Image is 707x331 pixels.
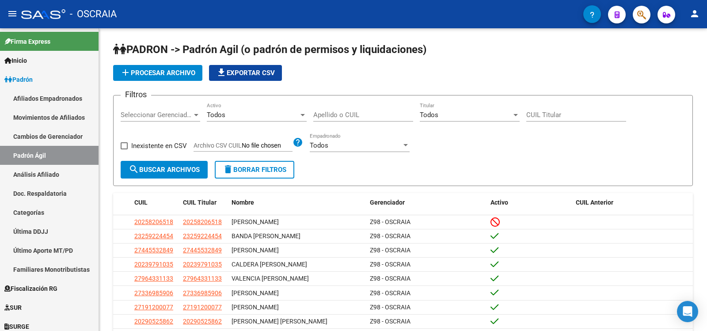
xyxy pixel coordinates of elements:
span: Todos [207,111,225,119]
span: Z98 - OSCRAIA [370,275,411,282]
span: SUR [4,303,22,312]
span: Archivo CSV CUIL [194,142,242,149]
span: [PERSON_NAME] [232,289,279,297]
input: Archivo CSV CUIL [242,142,293,150]
datatable-header-cell: Activo [487,193,572,212]
span: Z98 - OSCRAIA [370,304,411,311]
datatable-header-cell: CUIL Anterior [572,193,693,212]
span: 27964331133 [183,275,222,282]
span: Z98 - OSCRAIA [370,318,411,325]
datatable-header-cell: Nombre [228,193,366,212]
span: - OSCRAIA [70,4,117,24]
span: Activo [490,199,508,206]
span: 20290525862 [134,318,173,325]
mat-icon: delete [223,164,233,175]
span: CALDERA [PERSON_NAME] [232,261,307,268]
span: CUIL [134,199,148,206]
span: CUIL Anterior [576,199,613,206]
mat-icon: menu [7,8,18,19]
span: 20258206518 [183,218,222,225]
span: 20290525862 [183,318,222,325]
span: [PERSON_NAME] [232,218,279,225]
span: Borrar Filtros [223,166,286,174]
span: 27964331133 [134,275,173,282]
button: Buscar Archivos [121,161,208,179]
span: BANDA [PERSON_NAME] [232,232,300,240]
span: 20258206518 [134,218,173,225]
span: Z98 - OSCRAIA [370,247,411,254]
datatable-header-cell: CUIL [131,193,179,212]
datatable-header-cell: Gerenciador [366,193,487,212]
span: Seleccionar Gerenciador [121,111,192,119]
span: 27445532849 [183,247,222,254]
span: 27445532849 [134,247,173,254]
span: 27336985906 [134,289,173,297]
button: Borrar Filtros [215,161,294,179]
span: Firma Express [4,37,50,46]
datatable-header-cell: CUIL Titular [179,193,228,212]
span: 20239791035 [134,261,173,268]
span: 27191200077 [134,304,173,311]
span: Gerenciador [370,199,405,206]
span: 23259224454 [183,232,222,240]
span: Fiscalización RG [4,284,57,293]
span: [PERSON_NAME] [232,304,279,311]
h3: Filtros [121,88,151,101]
span: Padrón [4,75,33,84]
span: Z98 - OSCRAIA [370,232,411,240]
span: Z98 - OSCRAIA [370,218,411,225]
div: Open Intercom Messenger [677,301,698,322]
span: Inexistente en CSV [131,141,187,151]
span: Z98 - OSCRAIA [370,261,411,268]
span: Nombre [232,199,254,206]
mat-icon: file_download [216,67,227,78]
mat-icon: help [293,137,303,148]
span: 23259224454 [134,232,173,240]
span: Todos [310,141,328,149]
span: Todos [420,111,438,119]
span: Z98 - OSCRAIA [370,289,411,297]
span: PADRON -> Padrón Agil (o padrón de permisos y liquidaciones) [113,43,426,56]
span: [PERSON_NAME] [232,247,279,254]
span: 27191200077 [183,304,222,311]
mat-icon: search [129,164,139,175]
mat-icon: add [120,67,131,78]
span: CUIL Titular [183,199,217,206]
mat-icon: person [689,8,700,19]
span: Exportar CSV [216,69,275,77]
button: Exportar CSV [209,65,282,81]
span: 27336985906 [183,289,222,297]
span: Procesar archivo [120,69,195,77]
span: 20239791035 [183,261,222,268]
span: Inicio [4,56,27,65]
span: Buscar Archivos [129,166,200,174]
span: VALENCIA [PERSON_NAME] [232,275,309,282]
button: Procesar archivo [113,65,202,81]
span: [PERSON_NAME] [PERSON_NAME] [232,318,327,325]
